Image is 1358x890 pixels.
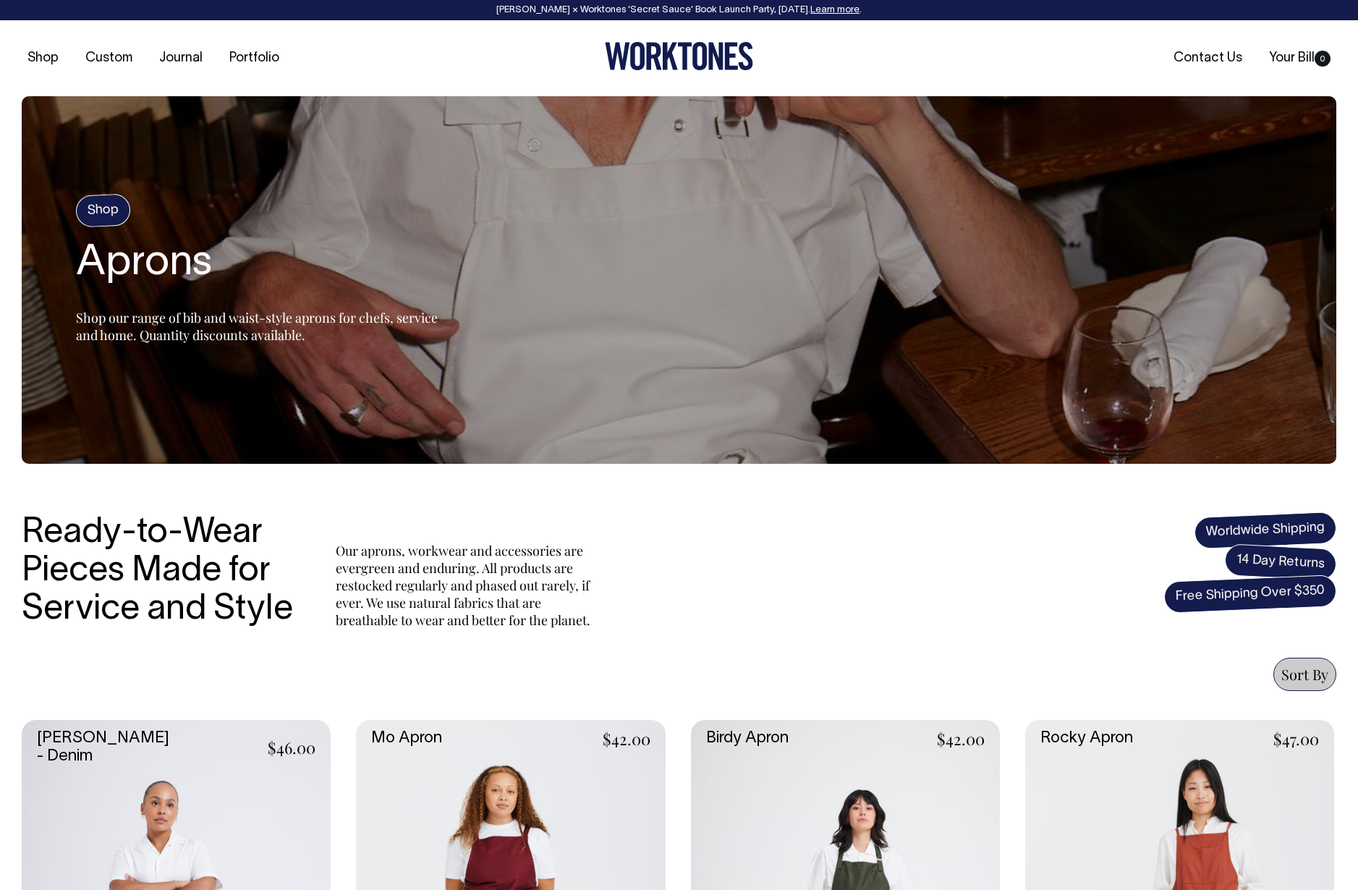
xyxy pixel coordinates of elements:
a: Journal [153,46,208,70]
a: Portfolio [224,46,285,70]
span: 14 Day Returns [1224,543,1337,581]
span: Shop our range of bib and waist-style aprons for chefs, service and home. Quantity discounts avai... [76,309,438,344]
a: Custom [80,46,138,70]
span: Sort By [1281,664,1328,684]
div: [PERSON_NAME] × Worktones ‘Secret Sauce’ Book Launch Party, [DATE]. . [14,5,1344,15]
a: Contact Us [1168,46,1248,70]
a: Learn more [810,6,860,14]
a: Your Bill0 [1263,46,1336,70]
span: Worldwide Shipping [1194,512,1337,549]
span: 0 [1315,51,1331,67]
h3: Ready-to-Wear Pieces Made for Service and Style [22,514,304,629]
span: Free Shipping Over $350 [1163,575,1337,614]
h1: Aprons [76,241,438,287]
p: Our aprons, workwear and accessories are evergreen and enduring. All products are restocked regul... [336,542,596,629]
a: Shop [22,46,64,70]
h4: Shop [75,194,131,228]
